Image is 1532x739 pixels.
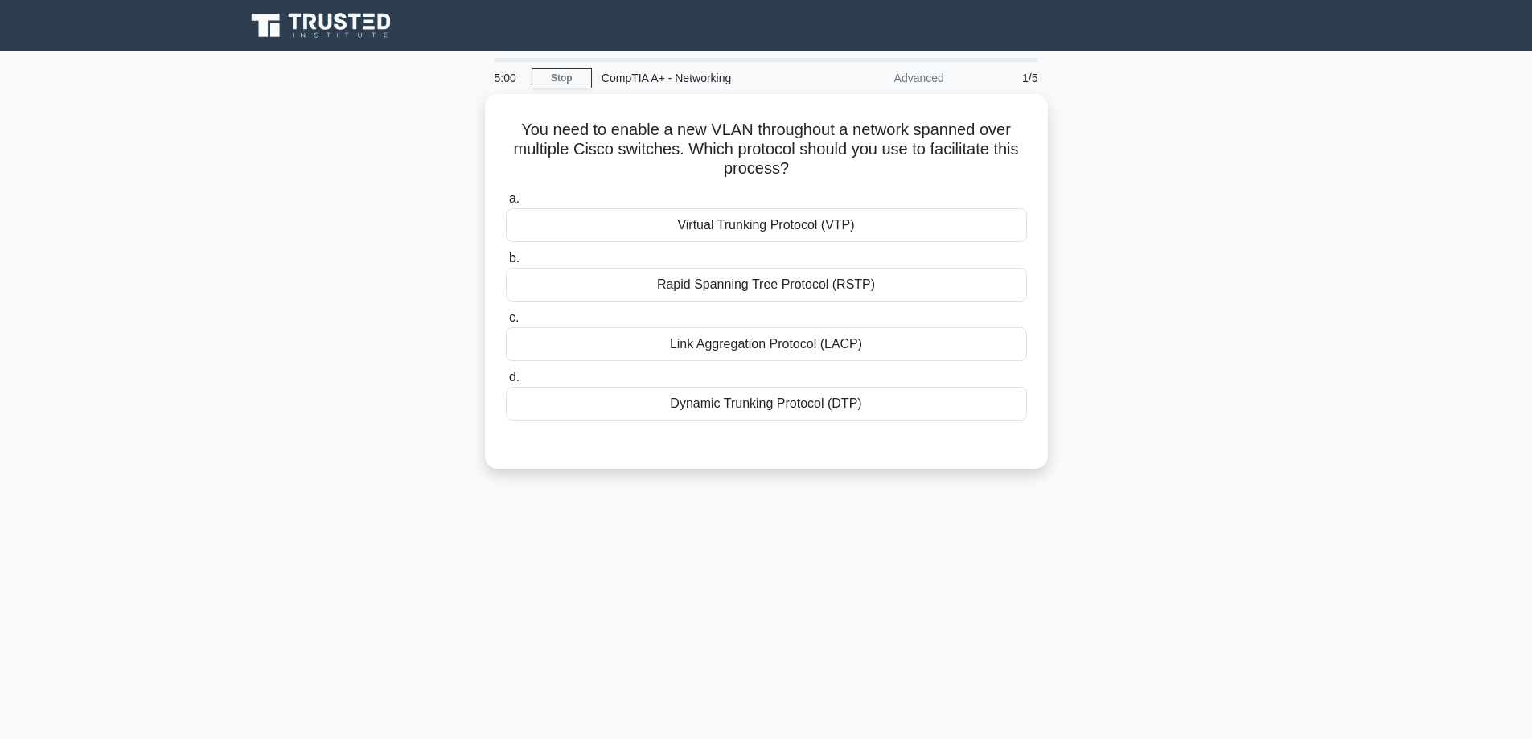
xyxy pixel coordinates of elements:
h5: You need to enable a new VLAN throughout a network spanned over multiple Cisco switches. Which pr... [504,120,1029,179]
div: CompTIA A+ - Networking [592,62,813,94]
div: Link Aggregation Protocol (LACP) [506,327,1027,361]
div: Advanced [813,62,954,94]
span: a. [509,191,520,205]
span: b. [509,251,520,265]
div: 1/5 [954,62,1048,94]
span: d. [509,370,520,384]
div: Rapid Spanning Tree Protocol (RSTP) [506,268,1027,302]
a: Stop [532,68,592,88]
div: 5:00 [485,62,532,94]
div: Virtual Trunking Protocol (VTP) [506,208,1027,242]
div: Dynamic Trunking Protocol (DTP) [506,387,1027,421]
span: c. [509,310,519,324]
